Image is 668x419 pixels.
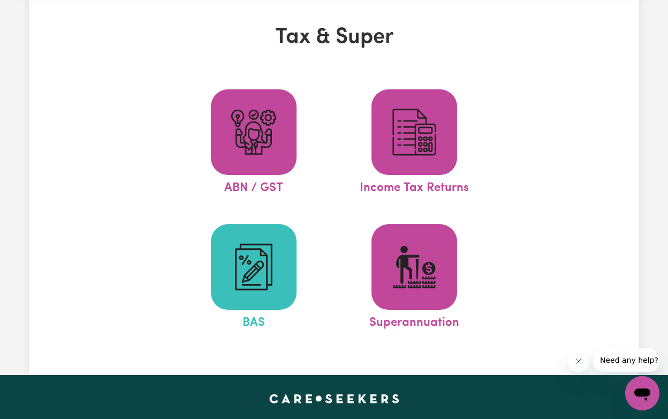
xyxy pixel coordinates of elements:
[625,376,659,410] iframe: Button to launch messaging window
[594,348,659,372] iframe: Message from company
[337,224,491,332] a: Superannuation
[242,310,265,332] span: BAS
[337,89,491,197] a: Income Tax Returns
[369,310,459,332] span: Superannuation
[177,89,331,197] a: ABN / GST
[360,175,469,197] span: Income Tax Returns
[568,351,589,372] iframe: Close message
[177,224,331,332] a: BAS
[269,394,399,403] a: Careseekers home page
[137,25,531,50] h1: Tax & Super
[224,175,283,197] span: ABN / GST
